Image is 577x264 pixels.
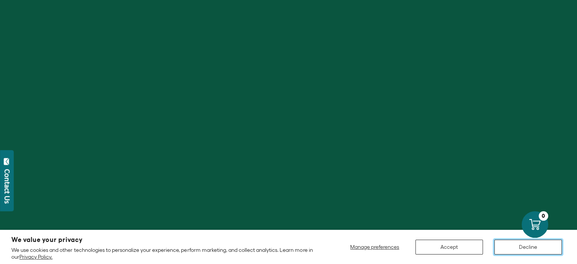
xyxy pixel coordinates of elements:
a: Privacy Policy. [19,254,52,260]
button: Decline [494,240,562,255]
span: Manage preferences [350,244,399,250]
div: 0 [539,211,548,221]
button: Manage preferences [346,240,404,255]
div: Contact Us [3,169,11,204]
button: Accept [415,240,483,255]
h2: We value your privacy [11,237,318,243]
p: We use cookies and other technologies to personalize your experience, perform marketing, and coll... [11,247,318,260]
